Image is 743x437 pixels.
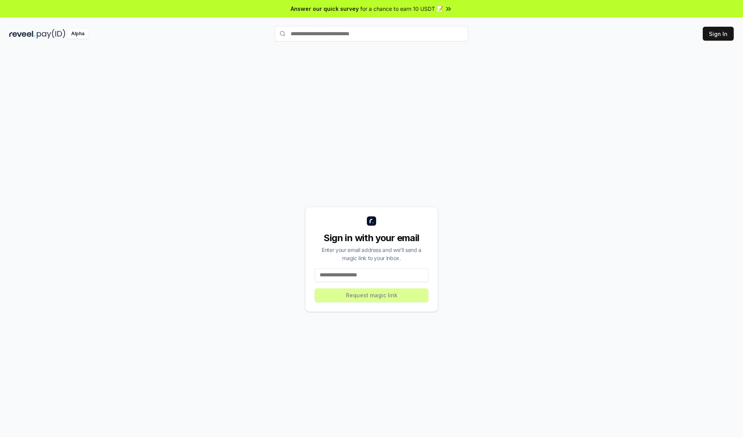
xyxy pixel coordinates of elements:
div: Alpha [67,29,89,39]
div: Enter your email address and we’ll send a magic link to your inbox. [315,246,428,262]
button: Sign In [703,27,734,41]
span: for a chance to earn 10 USDT 📝 [360,5,443,13]
img: logo_small [367,216,376,226]
div: Sign in with your email [315,232,428,244]
img: pay_id [37,29,65,39]
img: reveel_dark [9,29,35,39]
span: Answer our quick survey [291,5,359,13]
